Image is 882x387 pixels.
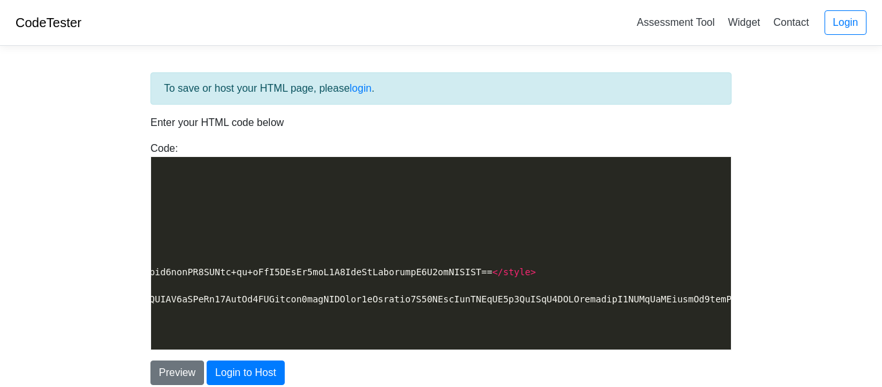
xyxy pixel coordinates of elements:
[141,141,741,350] div: Code:
[631,12,720,33] a: Assessment Tool
[15,16,81,30] a: CodeTester
[768,12,814,33] a: Contact
[503,267,530,277] span: style
[723,12,765,33] a: Widget
[492,267,503,277] span: </
[150,115,732,131] p: Enter your HTML code below
[350,83,372,94] a: login
[207,361,284,385] button: Login to Host
[150,361,204,385] button: Preview
[150,72,732,105] div: To save or host your HTML page, please .
[530,267,535,277] span: >
[825,10,867,35] a: Login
